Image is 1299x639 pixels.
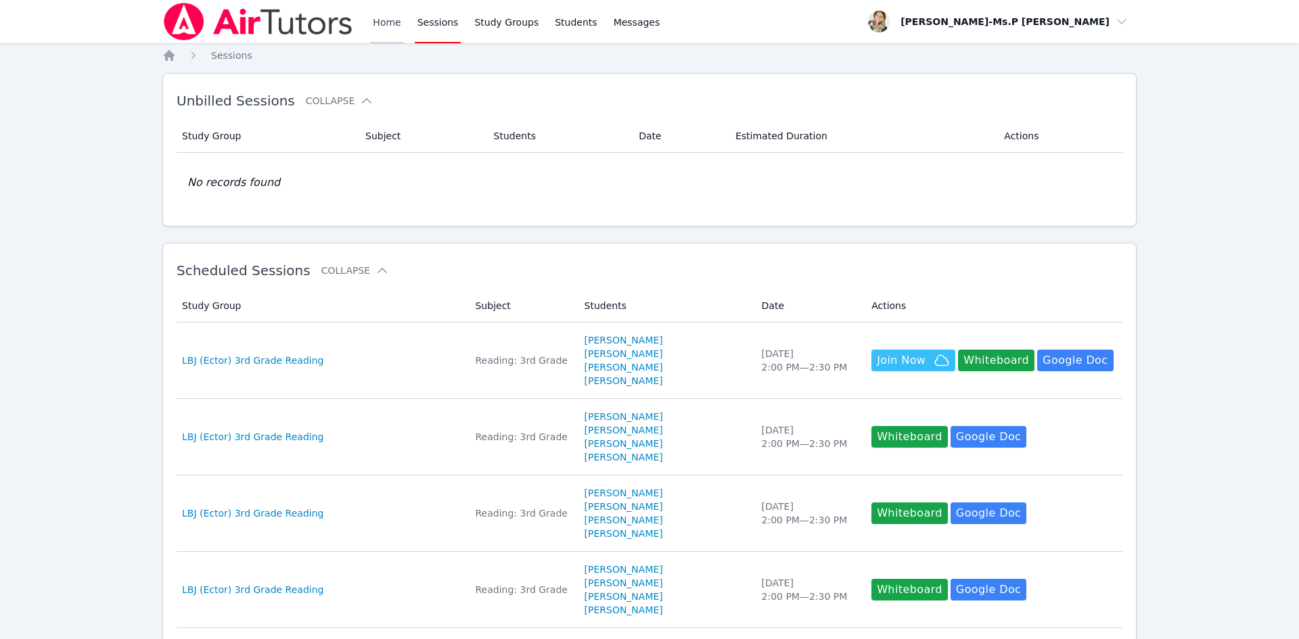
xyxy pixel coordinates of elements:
a: [PERSON_NAME] [585,513,663,527]
a: [PERSON_NAME] [585,486,663,500]
img: Air Tutors [162,3,354,41]
a: [PERSON_NAME] [585,410,663,423]
a: [PERSON_NAME] [585,347,663,360]
div: [DATE] 2:00 PM — 2:30 PM [762,423,856,450]
th: Subject [357,120,486,153]
a: LBJ (Ector) 3rd Grade Reading [182,506,323,520]
th: Estimated Duration [727,120,996,153]
th: Actions [863,289,1122,323]
a: Google Doc [951,426,1026,448]
button: Whiteboard [871,426,948,448]
th: Students [576,289,754,323]
button: Whiteboard [958,350,1034,371]
a: [PERSON_NAME] [585,500,663,513]
button: Join Now [871,350,955,371]
a: [PERSON_NAME] [585,437,663,450]
span: Messages [614,16,660,29]
a: [PERSON_NAME] [585,423,663,437]
a: LBJ (Ector) 3rd Grade Reading [182,430,323,444]
span: Sessions [211,50,252,61]
a: LBJ (Ector) 3rd Grade Reading [182,583,323,596]
a: [PERSON_NAME] [585,374,663,387]
a: [PERSON_NAME] [585,603,663,617]
tr: LBJ (Ector) 3rd Grade ReadingReading: 3rd Grade[PERSON_NAME][PERSON_NAME][PERSON_NAME][PERSON_NAM... [177,475,1122,552]
button: Collapse [321,264,389,277]
button: Whiteboard [871,579,948,600]
div: Reading: 3rd Grade [475,354,568,367]
a: Sessions [211,49,252,62]
a: [PERSON_NAME] [585,333,663,347]
th: Subject [467,289,576,323]
span: Scheduled Sessions [177,262,311,279]
div: [DATE] 2:00 PM — 2:30 PM [762,347,856,374]
td: No records found [177,153,1122,212]
a: [PERSON_NAME] [585,563,663,576]
th: Students [486,120,631,153]
th: Date [754,289,864,323]
div: [DATE] 2:00 PM — 2:30 PM [762,500,856,527]
div: Reading: 3rd Grade [475,430,568,444]
th: Actions [996,120,1122,153]
th: Study Group [177,289,467,323]
a: LBJ (Ector) 3rd Grade Reading [182,354,323,367]
a: Google Doc [951,579,1026,600]
nav: Breadcrumb [162,49,1137,62]
button: Collapse [306,94,373,108]
a: [PERSON_NAME] [585,576,663,590]
div: Reading: 3rd Grade [475,583,568,596]
tr: LBJ (Ector) 3rd Grade ReadingReading: 3rd Grade[PERSON_NAME][PERSON_NAME][PERSON_NAME][PERSON_NAM... [177,399,1122,475]
span: Unbilled Sessions [177,93,295,109]
th: Study Group [177,120,357,153]
a: [PERSON_NAME] [585,360,663,374]
a: [PERSON_NAME] [585,450,663,464]
a: Google Doc [951,502,1026,524]
a: Google Doc [1037,350,1113,371]
tr: LBJ (Ector) 3rd Grade ReadingReading: 3rd Grade[PERSON_NAME][PERSON_NAME][PERSON_NAME][PERSON_NAM... [177,323,1122,399]
a: [PERSON_NAME] [585,527,663,540]
tr: LBJ (Ector) 3rd Grade ReadingReading: 3rd Grade[PERSON_NAME][PERSON_NAME][PERSON_NAME][PERSON_NAM... [177,552,1122,628]
div: Reading: 3rd Grade [475,506,568,520]
a: [PERSON_NAME] [585,590,663,603]
button: Whiteboard [871,502,948,524]
th: Date [631,120,727,153]
span: Join Now [877,352,926,369]
div: [DATE] 2:00 PM — 2:30 PM [762,576,856,603]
